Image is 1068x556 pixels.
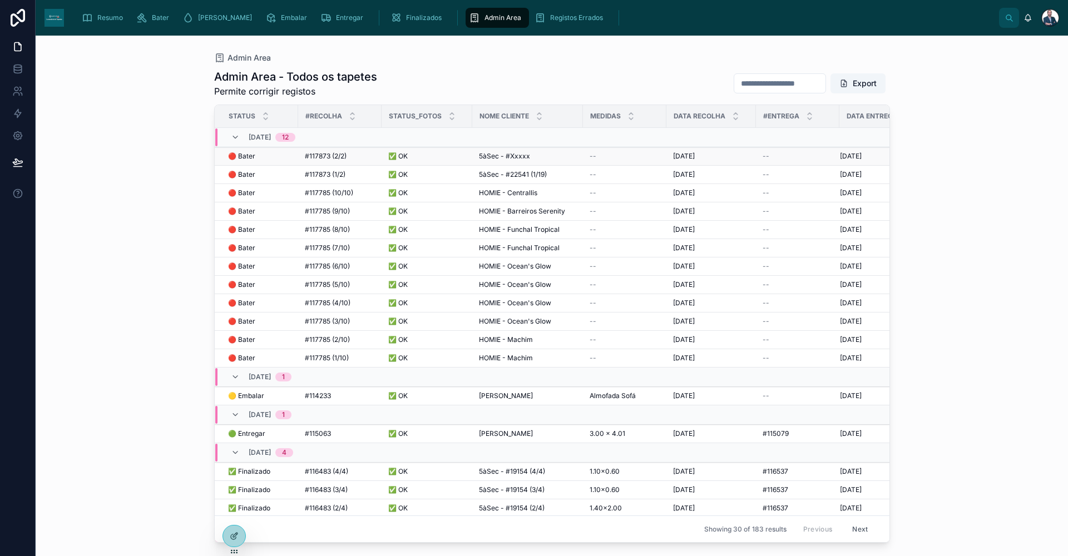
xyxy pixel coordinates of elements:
span: #116483 (4/4) [305,467,348,476]
a: Entregar [317,8,371,28]
a: -- [763,354,833,363]
span: #117785 (1/10) [305,354,349,363]
a: -- [763,207,833,216]
a: #117785 (3/10) [305,317,375,326]
a: #117785 (9/10) [305,207,375,216]
span: -- [763,317,769,326]
span: [DATE] [673,262,695,271]
span: 5àSec - #19154 (2/4) [479,504,545,513]
span: [DATE] [673,188,695,197]
a: 1.10x0.60 [590,467,660,476]
span: #117785 (10/10) [305,188,353,197]
a: 🔴 Bater [228,354,291,363]
span: [DATE] [249,448,271,457]
a: [DATE] [840,467,919,476]
span: 🔴 Bater [228,354,255,363]
span: -- [590,280,596,289]
span: ✅ OK [388,485,408,494]
a: HOMIE - Machim [479,354,576,363]
a: [DATE] [673,225,749,234]
span: HOMIE - Ocean's Glow [479,299,551,307]
span: ✅ OK [388,152,408,161]
span: 5àSec - #19154 (4/4) [479,467,545,476]
span: 🔴 Bater [228,188,255,197]
a: HOMIE - Ocean's Glow [479,280,576,289]
a: ✅ OK [388,170,466,179]
a: [DATE] [840,188,919,197]
a: -- [763,152,833,161]
span: -- [590,335,596,344]
span: #117785 (2/10) [305,335,350,344]
a: 5àSec - #19154 (2/4) [479,504,576,513]
a: ✅ Finalizado [228,467,291,476]
span: [DATE] [840,504,862,513]
span: HOMIE - Barreiros Serenity [479,207,565,216]
a: [DATE] [840,170,919,179]
span: 🔴 Bater [228,225,255,234]
a: 🔴 Bater [228,152,291,161]
span: [DATE] [840,152,862,161]
a: ✅ OK [388,354,466,363]
span: [DATE] [673,504,695,513]
span: #117785 (4/10) [305,299,350,307]
a: [DATE] [840,280,919,289]
a: 🔴 Bater [228,170,291,179]
span: [DATE] [840,354,862,363]
a: HOMIE - Ocean's Glow [479,262,576,271]
a: Finalizados [387,8,449,28]
a: -- [590,188,660,197]
a: -- [590,262,660,271]
a: [PERSON_NAME] [179,8,260,28]
span: -- [763,354,769,363]
a: [DATE] [673,188,749,197]
a: #117785 (8/10) [305,225,375,234]
span: ✅ Finalizado [228,467,270,476]
a: HOMIE - Machim [479,335,576,344]
span: [DATE] [840,188,862,197]
span: HOMIE - Machim [479,354,533,363]
span: [DATE] [249,410,271,419]
span: [PERSON_NAME] [198,13,252,22]
a: 🔴 Bater [228,244,291,252]
a: -- [763,391,833,400]
a: #116537 [763,485,833,494]
span: #117785 (8/10) [305,225,350,234]
a: #117785 (6/10) [305,262,375,271]
span: ✅ OK [388,335,408,344]
a: -- [763,317,833,326]
span: [DATE] [673,299,695,307]
span: [DATE] [673,170,695,179]
span: -- [590,354,596,363]
span: 🔴 Bater [228,317,255,326]
span: ✅ OK [388,207,408,216]
span: -- [590,188,596,197]
a: #117873 (1/2) [305,170,375,179]
a: #117785 (4/10) [305,299,375,307]
a: [PERSON_NAME] [479,391,576,400]
a: #116483 (2/4) [305,504,375,513]
span: -- [763,207,769,216]
a: 🟢 Entregar [228,429,291,438]
span: #115079 [763,429,789,438]
a: ✅ OK [388,299,466,307]
span: [DATE] [673,467,695,476]
a: 5àSec - #19154 (3/4) [479,485,576,494]
span: ✅ OK [388,317,408,326]
a: [DATE] [673,152,749,161]
span: #116537 [763,504,788,513]
span: [DATE] [840,467,862,476]
a: #117785 (1/10) [305,354,375,363]
span: [DATE] [840,170,862,179]
a: ✅ OK [388,485,466,494]
span: Entregar [336,13,363,22]
a: [DATE] [673,207,749,216]
a: HOMIE - Ocean's Glow [479,317,576,326]
a: -- [763,280,833,289]
a: [DATE] [673,467,749,476]
span: #114233 [305,391,331,400]
span: [DATE] [840,225,862,234]
a: #115079 [763,429,833,438]
span: [DATE] [249,373,271,381]
span: [DATE] [840,335,862,344]
a: #116483 (4/4) [305,467,375,476]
